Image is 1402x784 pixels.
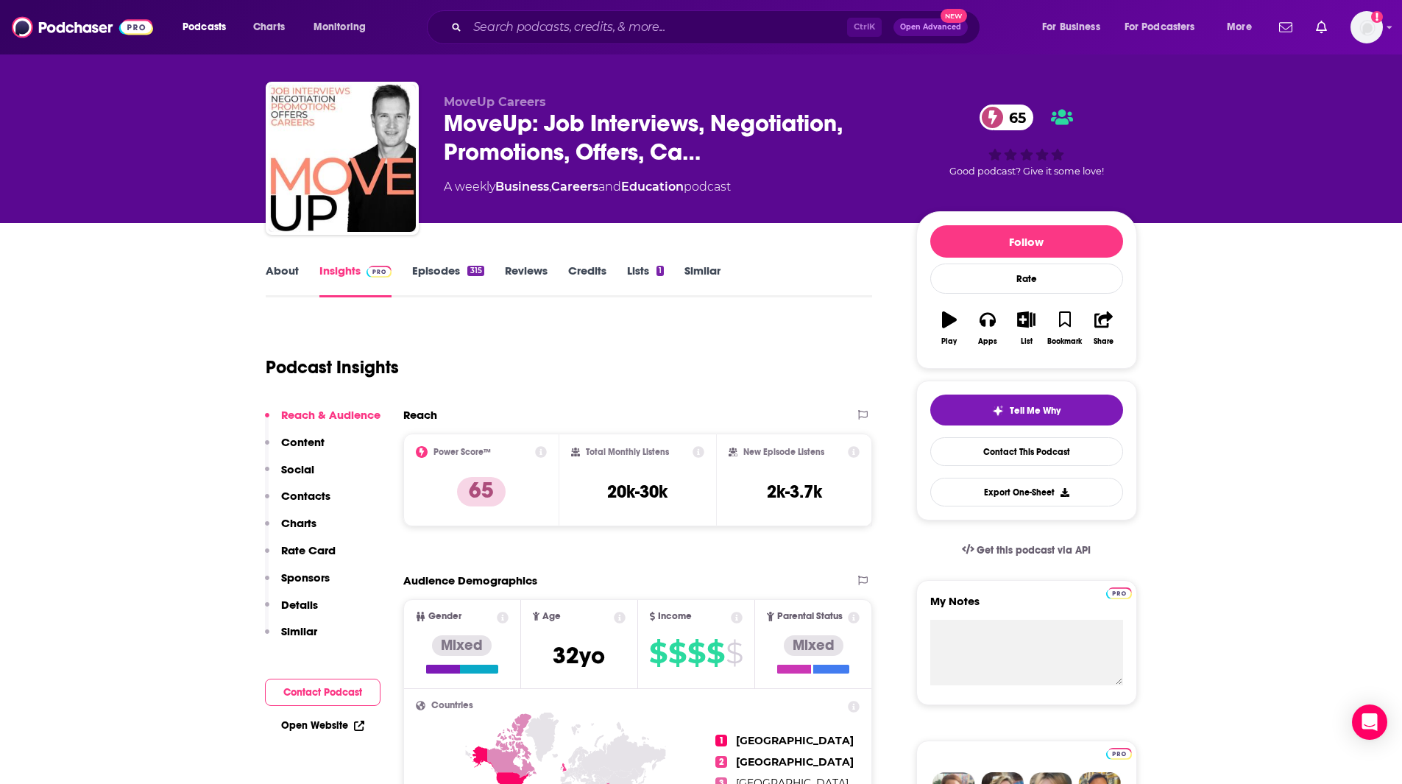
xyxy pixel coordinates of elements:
[1371,11,1383,23] svg: Add a profile image
[978,337,997,346] div: Apps
[457,477,506,506] p: 65
[281,489,330,503] p: Contacts
[900,24,961,31] span: Open Advanced
[1217,15,1270,39] button: open menu
[553,641,605,670] span: 32 yo
[542,612,561,621] span: Age
[319,264,392,297] a: InsightsPodchaser Pro
[977,544,1091,557] span: Get this podcast via API
[1350,11,1383,43] button: Show profile menu
[930,395,1123,425] button: tell me why sparkleTell Me Why
[265,435,325,462] button: Content
[941,9,967,23] span: New
[715,735,727,746] span: 1
[432,635,492,656] div: Mixed
[1350,11,1383,43] img: User Profile
[1273,15,1298,40] a: Show notifications dropdown
[1007,302,1045,355] button: List
[265,571,330,598] button: Sponsors
[281,598,318,612] p: Details
[1115,15,1217,39] button: open menu
[281,435,325,449] p: Content
[969,302,1007,355] button: Apps
[1094,337,1114,346] div: Share
[658,612,692,621] span: Income
[433,447,491,457] h2: Power Score™
[281,719,364,732] a: Open Website
[12,13,153,41] a: Podchaser - Follow, Share and Rate Podcasts
[598,180,621,194] span: and
[265,489,330,516] button: Contacts
[1047,337,1082,346] div: Bookmark
[1046,302,1084,355] button: Bookmark
[1352,704,1387,740] div: Open Intercom Messenger
[1106,585,1132,599] a: Pro website
[505,264,548,297] a: Reviews
[941,337,957,346] div: Play
[930,437,1123,466] a: Contact This Podcast
[949,166,1104,177] span: Good podcast? Give it some love!
[1042,17,1100,38] span: For Business
[281,571,330,585] p: Sponsors
[684,264,721,297] a: Similar
[586,447,669,457] h2: Total Monthly Listens
[687,641,705,665] span: $
[265,543,336,571] button: Rate Card
[303,15,385,39] button: open menu
[649,641,667,665] span: $
[707,641,724,665] span: $
[930,594,1123,620] label: My Notes
[621,180,684,194] a: Education
[281,516,316,530] p: Charts
[444,95,546,109] span: MoveUp Careers
[266,264,299,297] a: About
[1106,746,1132,760] a: Pro website
[568,264,606,297] a: Credits
[916,95,1137,186] div: 65Good podcast? Give it some love!
[736,734,854,747] span: [GEOGRAPHIC_DATA]
[930,225,1123,258] button: Follow
[265,516,316,543] button: Charts
[367,266,392,278] img: Podchaser Pro
[244,15,294,39] a: Charts
[265,408,380,435] button: Reach & Audience
[930,302,969,355] button: Play
[784,635,843,656] div: Mixed
[281,543,336,557] p: Rate Card
[444,178,731,196] div: A weekly podcast
[736,755,854,769] span: [GEOGRAPHIC_DATA]
[847,18,882,37] span: Ctrl K
[269,85,416,232] img: MoveUp: Job Interviews, Negotiation, Promotions, Offers, Careers
[266,356,399,378] h1: Podcast Insights
[441,10,994,44] div: Search podcasts, credits, & more...
[930,478,1123,506] button: Export One-Sheet
[314,17,366,38] span: Monitoring
[1010,405,1061,417] span: Tell Me Why
[428,612,461,621] span: Gender
[930,264,1123,294] div: Rate
[265,598,318,625] button: Details
[1350,11,1383,43] span: Logged in as AtriaBooks
[1310,15,1333,40] a: Show notifications dropdown
[1106,587,1132,599] img: Podchaser Pro
[183,17,226,38] span: Podcasts
[893,18,968,36] button: Open AdvancedNew
[265,679,380,706] button: Contact Podcast
[1021,337,1033,346] div: List
[403,408,437,422] h2: Reach
[715,756,727,768] span: 2
[1084,302,1122,355] button: Share
[950,532,1103,568] a: Get this podcast via API
[281,408,380,422] p: Reach & Audience
[994,105,1033,130] span: 65
[281,624,317,638] p: Similar
[467,15,847,39] input: Search podcasts, credits, & more...
[431,701,473,710] span: Countries
[281,462,314,476] p: Social
[980,105,1033,130] a: 65
[992,405,1004,417] img: tell me why sparkle
[172,15,245,39] button: open menu
[743,447,824,457] h2: New Episode Listens
[627,264,664,297] a: Lists1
